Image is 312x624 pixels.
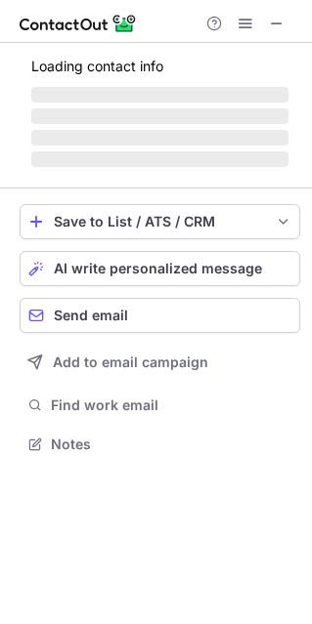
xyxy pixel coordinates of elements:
[54,261,262,276] span: AI write personalized message
[51,436,292,453] span: Notes
[31,130,289,146] span: ‌
[20,204,300,239] button: save-profile-one-click
[53,354,208,370] span: Add to email campaign
[20,298,300,333] button: Send email
[54,308,128,323] span: Send email
[51,396,292,414] span: Find work email
[20,392,300,419] button: Find work email
[20,345,300,380] button: Add to email campaign
[20,431,300,458] button: Notes
[20,251,300,286] button: AI write personalized message
[20,12,137,35] img: ContactOut v5.3.10
[31,87,289,103] span: ‌
[31,59,289,74] p: Loading contact info
[31,108,289,124] span: ‌
[31,151,289,167] span: ‌
[54,214,266,229] div: Save to List / ATS / CRM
